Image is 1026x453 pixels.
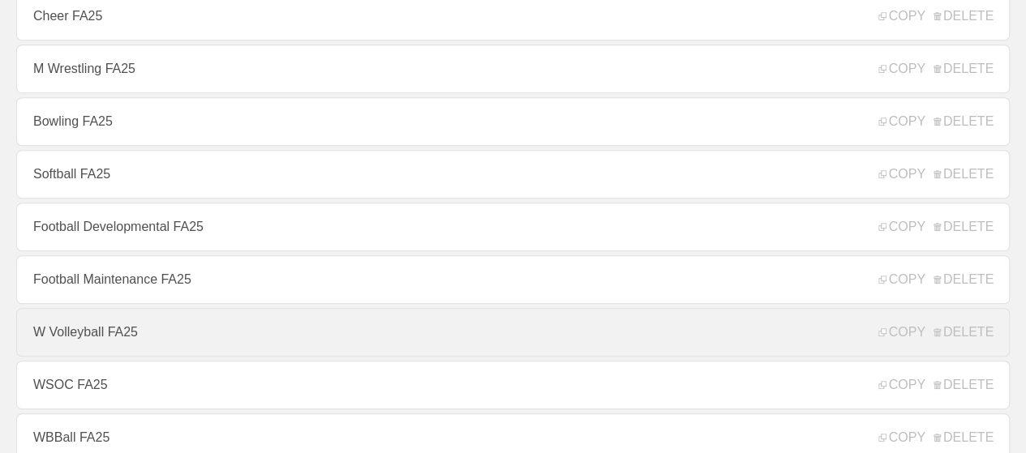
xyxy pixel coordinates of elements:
[878,114,925,129] span: COPY
[934,430,994,445] span: DELETE
[16,150,1010,199] a: Softball FA25
[16,203,1010,251] a: Football Developmental FA25
[934,167,994,182] span: DELETE
[16,45,1010,93] a: M Wrestling FA25
[878,272,925,287] span: COPY
[945,375,1026,453] iframe: Chat Widget
[878,325,925,340] span: COPY
[878,9,925,24] span: COPY
[878,167,925,182] span: COPY
[16,97,1010,146] a: Bowling FA25
[934,114,994,129] span: DELETE
[16,308,1010,357] a: W Volleyball FA25
[934,325,994,340] span: DELETE
[16,255,1010,304] a: Football Maintenance FA25
[878,430,925,445] span: COPY
[934,378,994,392] span: DELETE
[934,220,994,234] span: DELETE
[16,361,1010,409] a: WSOC FA25
[934,9,994,24] span: DELETE
[878,378,925,392] span: COPY
[934,62,994,76] span: DELETE
[878,220,925,234] span: COPY
[878,62,925,76] span: COPY
[934,272,994,287] span: DELETE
